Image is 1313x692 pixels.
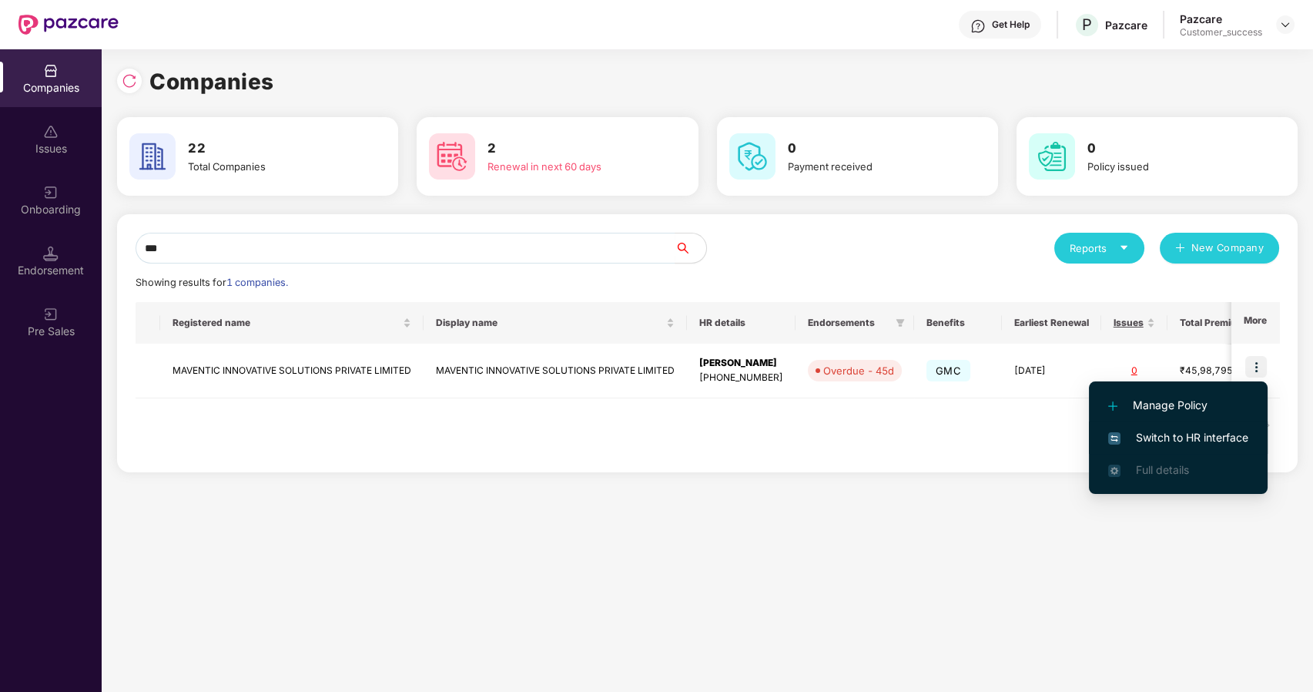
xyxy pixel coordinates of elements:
img: svg+xml;base64,PHN2ZyB4bWxucz0iaHR0cDovL3d3dy53My5vcmcvMjAwMC9zdmciIHdpZHRoPSIxNiIgaGVpZ2h0PSIxNi... [1108,432,1120,445]
span: Manage Policy [1108,397,1248,414]
h3: 2 [487,139,655,159]
img: svg+xml;base64,PHN2ZyB3aWR0aD0iMjAiIGhlaWdodD0iMjAiIHZpZXdCb3g9IjAgMCAyMCAyMCIgZmlsbD0ibm9uZSIgeG... [43,185,59,200]
img: New Pazcare Logo [18,15,119,35]
button: search [675,233,707,264]
img: svg+xml;base64,PHN2ZyB4bWxucz0iaHR0cDovL3d3dy53My5vcmcvMjAwMC9zdmciIHdpZHRoPSI2MCIgaGVpZ2h0PSI2MC... [1029,133,1075,180]
img: svg+xml;base64,PHN2ZyB4bWxucz0iaHR0cDovL3d3dy53My5vcmcvMjAwMC9zdmciIHdpZHRoPSIxNi4zNjMiIGhlaWdodD... [1108,465,1120,477]
span: P [1082,15,1092,34]
td: MAVENTIC INNOVATIVE SOLUTIONS PRIVATE LIMITED [424,344,687,398]
img: svg+xml;base64,PHN2ZyBpZD0iRHJvcGRvd24tMzJ4MzIiIHhtbG5zPSJodHRwOi8vd3d3LnczLm9yZy8yMDAwL3N2ZyIgd2... [1279,18,1291,31]
span: Total Premium [1180,317,1245,329]
img: svg+xml;base64,PHN2ZyB3aWR0aD0iMjAiIGhlaWdodD0iMjAiIHZpZXdCb3g9IjAgMCAyMCAyMCIgZmlsbD0ibm9uZSIgeG... [43,307,59,322]
div: Pazcare [1180,12,1262,26]
td: MAVENTIC INNOVATIVE SOLUTIONS PRIVATE LIMITED [160,344,424,398]
img: svg+xml;base64,PHN2ZyB4bWxucz0iaHR0cDovL3d3dy53My5vcmcvMjAwMC9zdmciIHdpZHRoPSI2MCIgaGVpZ2h0PSI2MC... [129,133,176,180]
span: Registered name [172,317,400,329]
img: svg+xml;base64,PHN2ZyB4bWxucz0iaHR0cDovL3d3dy53My5vcmcvMjAwMC9zdmciIHdpZHRoPSI2MCIgaGVpZ2h0PSI2MC... [429,133,475,180]
span: Display name [436,317,663,329]
img: svg+xml;base64,PHN2ZyB4bWxucz0iaHR0cDovL3d3dy53My5vcmcvMjAwMC9zdmciIHdpZHRoPSIxMi4yMDEiIGhlaWdodD... [1108,401,1117,411]
img: svg+xml;base64,PHN2ZyBpZD0iUmVsb2FkLTMyeDMyIiB4bWxucz0iaHR0cDovL3d3dy53My5vcmcvMjAwMC9zdmciIHdpZH... [122,73,137,89]
span: Switch to HR interface [1108,429,1248,446]
th: HR details [687,302,796,344]
div: Renewal in next 60 days [487,159,655,174]
th: Display name [424,302,687,344]
img: svg+xml;base64,PHN2ZyBpZD0iSGVscC0zMngzMiIgeG1sbnM9Imh0dHA6Ly93d3cudzMub3JnLzIwMDAvc3ZnIiB3aWR0aD... [970,18,986,34]
span: Showing results for [136,277,288,288]
img: svg+xml;base64,PHN2ZyBpZD0iSXNzdWVzX2Rpc2FibGVkIiB4bWxucz0iaHR0cDovL3d3dy53My5vcmcvMjAwMC9zdmciIH... [43,124,59,139]
button: plusNew Company [1160,233,1279,264]
span: Issues [1114,317,1144,329]
span: search [675,242,706,254]
div: Policy issued [1087,159,1254,174]
img: icon [1245,356,1267,378]
div: [PHONE_NUMBER] [699,371,783,385]
h3: 0 [788,139,955,159]
div: Pazcare [1105,18,1147,32]
div: [PERSON_NAME] [699,356,783,371]
div: Customer_success [1180,26,1262,39]
img: svg+xml;base64,PHN2ZyB3aWR0aD0iMTQuNSIgaGVpZ2h0PSIxNC41IiB2aWV3Qm94PSIwIDAgMTYgMTYiIGZpbGw9Im5vbm... [43,246,59,261]
th: Registered name [160,302,424,344]
span: 1 companies. [226,277,288,288]
th: More [1231,302,1279,344]
span: Endorsements [808,317,889,329]
h3: 0 [1087,139,1254,159]
span: caret-down [1119,243,1129,253]
div: Reports [1070,240,1129,256]
span: Full details [1136,463,1189,476]
td: [DATE] [1002,344,1101,398]
span: filter [896,318,905,328]
div: Total Companies [188,159,355,174]
h3: 22 [188,139,355,159]
th: Issues [1101,302,1167,344]
div: ₹45,98,795.12 [1180,364,1257,378]
img: svg+xml;base64,PHN2ZyBpZD0iQ29tcGFuaWVzIiB4bWxucz0iaHR0cDovL3d3dy53My5vcmcvMjAwMC9zdmciIHdpZHRoPS... [43,63,59,79]
th: Total Premium [1167,302,1269,344]
div: 0 [1114,364,1155,378]
span: GMC [926,360,970,381]
th: Benefits [914,302,1002,344]
th: Earliest Renewal [1002,302,1101,344]
div: Get Help [992,18,1030,31]
span: New Company [1191,240,1264,256]
span: filter [893,314,908,332]
img: svg+xml;base64,PHN2ZyB4bWxucz0iaHR0cDovL3d3dy53My5vcmcvMjAwMC9zdmciIHdpZHRoPSI2MCIgaGVpZ2h0PSI2MC... [729,133,775,180]
div: Overdue - 45d [823,363,894,378]
div: Payment received [788,159,955,174]
span: plus [1175,243,1185,255]
h1: Companies [149,65,274,99]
